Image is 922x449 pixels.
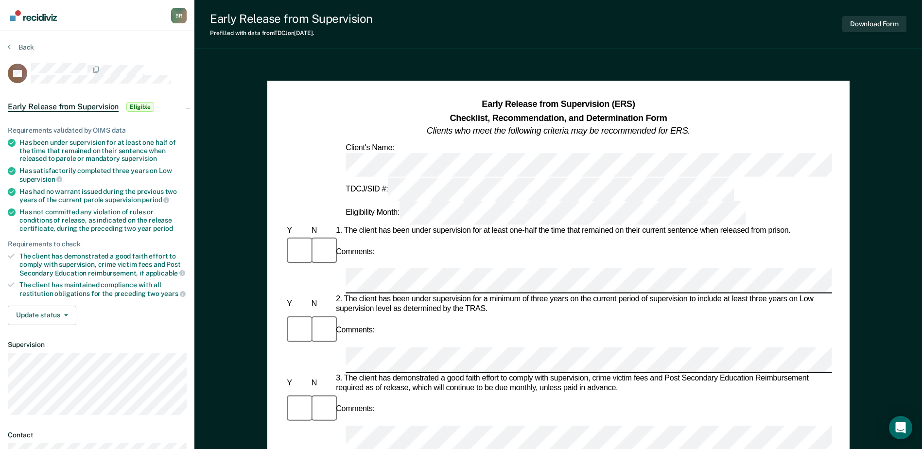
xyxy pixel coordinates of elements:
[334,326,377,335] div: Comments:
[344,177,736,201] div: TDCJ/SID #:
[309,226,333,236] div: N
[19,281,187,297] div: The client has maintained compliance with all restitution obligations for the preceding two
[171,8,187,23] div: B R
[334,295,832,314] div: 2. The client has been under supervision for a minimum of three years on the current period of su...
[285,379,309,388] div: Y
[8,43,34,52] button: Back
[309,300,333,310] div: N
[19,167,187,183] div: Has satisfactorily completed three years on Low
[334,374,832,393] div: 3. The client has demonstrated a good faith effort to comply with supervision, crime victim fees ...
[309,379,333,388] div: N
[19,175,62,183] span: supervision
[8,341,187,349] dt: Supervision
[8,431,187,439] dt: Contact
[8,240,187,248] div: Requirements to check
[889,416,912,439] div: Open Intercom Messenger
[482,100,635,109] strong: Early Release from Supervision (ERS)
[19,208,187,232] div: Has not committed any violation of rules or conditions of release, as indicated on the release ce...
[142,196,169,204] span: period
[146,269,185,277] span: applicable
[842,16,906,32] button: Download Form
[126,102,154,112] span: Eligible
[285,226,309,236] div: Y
[334,405,377,414] div: Comments:
[10,10,57,21] img: Recidiviz
[210,12,373,26] div: Early Release from Supervision
[8,126,187,135] div: Requirements validated by OIMS data
[210,30,373,36] div: Prefilled with data from TDCJ on [DATE] .
[19,188,187,204] div: Has had no warrant issued during the previous two years of the current parole supervision
[122,155,157,162] span: supervision
[8,102,119,112] span: Early Release from Supervision
[161,290,186,297] span: years
[171,8,187,23] button: Profile dropdown button
[19,252,187,277] div: The client has demonstrated a good faith effort to comply with supervision, crime victim fees and...
[334,247,377,257] div: Comments:
[19,138,187,163] div: Has been under supervision for at least one half of the time that remained on their sentence when...
[450,113,667,122] strong: Checklist, Recommendation, and Determination Form
[427,126,690,136] em: Clients who meet the following criteria may be recommended for ERS.
[344,201,748,225] div: Eligibility Month:
[153,224,173,232] span: period
[285,300,309,310] div: Y
[8,306,76,325] button: Update status
[334,226,832,236] div: 1. The client has been under supervision for at least one-half the time that remained on their cu...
